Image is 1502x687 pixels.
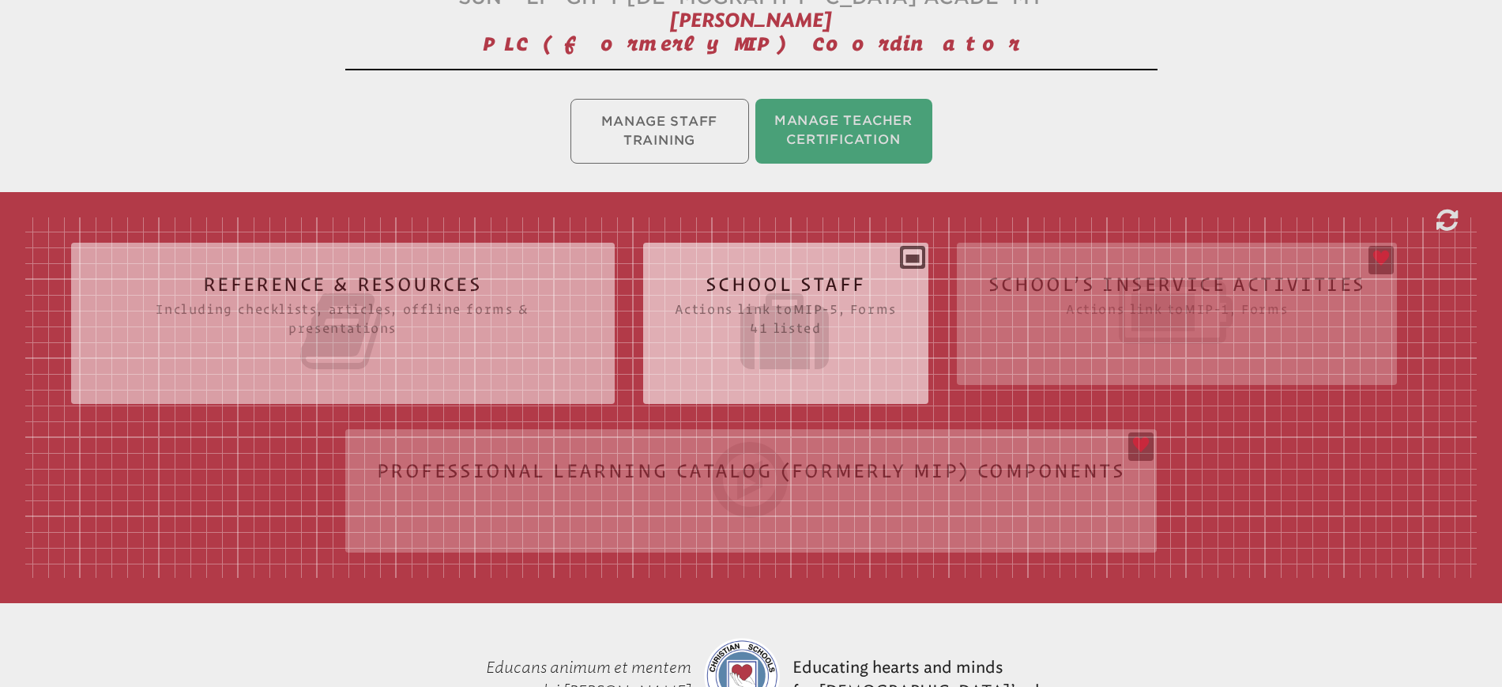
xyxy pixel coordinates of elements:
[103,274,583,376] h2: Reference & Resources
[675,293,897,338] span: Actions link to , Forms 41 listed
[670,9,832,32] span: [PERSON_NAME]
[483,32,1020,55] span: PLC (formerly MIP) Coordinator
[675,274,897,376] h2: School Staff
[755,99,932,164] li: Manage Teacher Certification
